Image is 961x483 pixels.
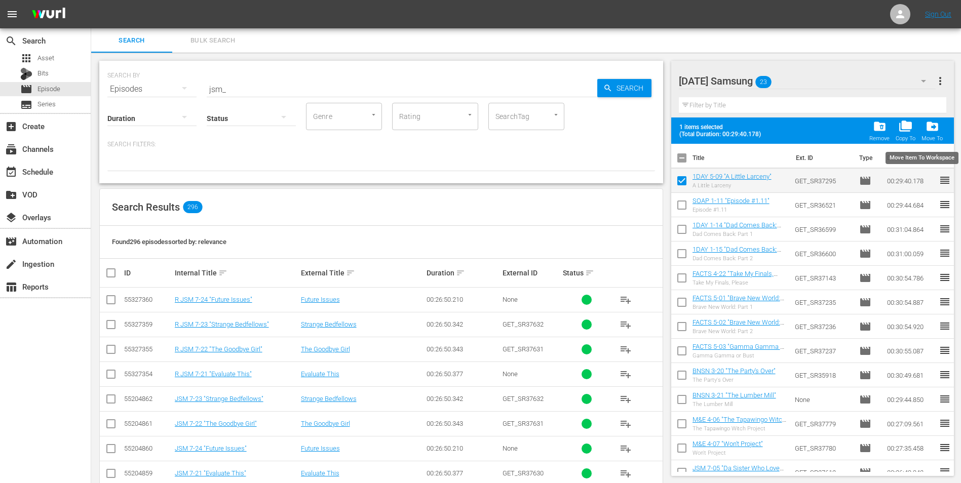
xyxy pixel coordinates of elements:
div: A Little Larceny [693,182,772,189]
a: 1DAY 1-15 "Dad Comes Back: Part 2" [693,246,781,261]
span: (Total Duration: 00:29:40.178) [679,131,765,138]
span: sort [456,268,465,277]
td: GET_SR35918 [791,363,855,387]
span: sort [218,268,227,277]
a: The Goodbye Girl [301,420,350,427]
span: Episode [859,199,871,211]
span: Channels [5,143,17,155]
span: reorder [939,198,951,211]
span: reorder [939,174,951,186]
th: Duration [881,144,942,172]
div: Take My Finals, Please [693,279,787,286]
span: reorder [939,466,951,478]
span: Reports [5,281,17,293]
div: Episode #1.11 [693,207,770,213]
span: playlist_add [620,393,632,405]
span: GET_SR37632 [503,320,544,328]
span: reorder [939,344,951,356]
button: Open [551,110,561,119]
div: Gamma Gamma or Bust [693,352,787,359]
span: GET_SR37631 [503,420,544,427]
div: ID [124,269,172,277]
span: Search [612,79,651,97]
a: JSM 7-23 "Strange Bedfellows" [175,395,263,402]
div: Dad Comes Back: Part 1 [693,231,787,237]
div: 55204862 [124,395,172,402]
a: FACTS 5-01 "Brave New World: Part 1" [693,294,784,309]
a: R JSM 7-23 "Strange Bedfellows" [175,320,269,328]
a: BNSN 3-20 "The Party's Over" [693,367,776,375]
td: 00:30:54.887 [883,290,939,314]
div: 00:26:50.210 [427,296,499,303]
td: GET_SR37237 [791,339,855,363]
span: playlist_add [620,294,632,306]
a: 1DAY 1-14 "Dad Comes Back: Part 1" [693,221,781,236]
a: Future Issues [301,296,340,303]
div: 00:26:50.343 [427,345,499,353]
div: Dad Comes Back: Part 2 [693,255,787,262]
span: Episode [859,272,871,284]
span: movie [859,223,871,235]
span: reorder [939,441,951,454]
span: folder_copy [899,119,912,133]
a: Strange Bedfellows [301,395,357,402]
span: Episode [859,418,871,430]
td: 00:29:40.178 [883,169,939,193]
div: Move To [921,135,943,142]
td: GET_SR36521 [791,193,855,217]
button: more_vert [934,69,946,93]
span: folder_delete [873,119,887,133]
span: Search [97,35,166,47]
button: playlist_add [613,387,638,411]
span: more_vert [934,75,946,87]
span: Automation [5,235,17,248]
button: playlist_add [613,436,638,461]
div: 55204859 [124,469,172,477]
span: playlist_add [620,343,632,355]
button: playlist_add [613,337,638,361]
span: playlist_add [620,318,632,331]
div: 00:26:50.342 [427,320,499,328]
div: 55327355 [124,345,172,353]
a: JSM 7-21 "Evaluate This" [175,469,246,477]
div: Brave New World: Part 2 [693,328,787,335]
span: VOD [5,189,17,201]
td: GET_SR37295 [791,169,855,193]
div: [DATE] Samsung [679,67,936,95]
span: Bits [37,68,49,78]
span: sort [585,268,594,277]
a: Sign Out [925,10,951,18]
div: 55327354 [124,370,172,378]
div: Internal Title [175,267,298,279]
span: reorder [939,417,951,429]
span: Found 296 episodes sorted by: relevance [112,238,226,246]
a: BNSN 3-21 "The Lumber Mill" [693,391,776,399]
td: 00:30:54.920 [883,314,939,339]
td: 00:31:00.059 [883,241,939,266]
span: Episode [859,175,871,187]
div: Won't Project [693,450,763,456]
div: None [503,445,560,452]
td: 00:30:55.087 [883,339,939,363]
span: reorder [939,320,951,332]
a: The Goodbye Girl [301,345,350,353]
a: Future Issues [301,445,340,452]
td: 00:31:04.864 [883,217,939,241]
span: Episode [859,248,871,260]
div: 00:26:50.377 [427,370,499,378]
button: Open [369,110,378,119]
button: playlist_add [613,412,638,436]
div: The Tapawingo Witch Project [693,425,787,432]
a: FACTS 4-22 "Take My Finals, Please" [693,270,778,285]
button: Search [597,79,651,97]
span: GET_SR37632 [503,395,544,402]
span: Create [5,120,17,133]
span: Episode [859,442,871,454]
button: Copy To [893,116,918,145]
div: External Title [301,267,424,279]
span: Search [5,35,17,47]
span: playlist_add [620,442,632,455]
button: Remove [866,116,893,145]
td: 00:27:09.561 [883,412,939,436]
div: The Lumber Mill [693,401,776,408]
